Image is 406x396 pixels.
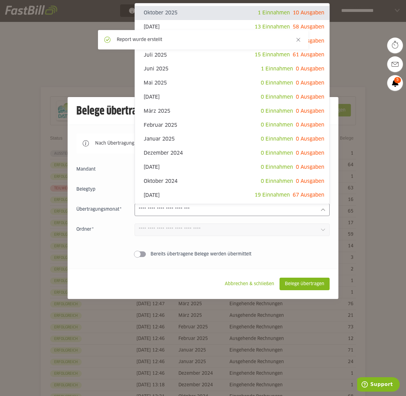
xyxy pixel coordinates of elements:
[261,95,293,100] span: 0 Einnahmen
[76,251,330,257] sl-switch: Bereits übertragene Belege werden übermittelt
[135,48,329,62] sl-option: Juli 2025
[296,136,324,141] span: 0 Ausgaben
[254,52,290,57] span: 15 Einnahmen
[357,377,400,393] iframe: Öffnet ein Widget, in dem Sie weitere Informationen finden
[296,122,324,127] span: 0 Ausgaben
[296,109,324,114] span: 0 Ausgaben
[261,122,293,127] span: 0 Einnahmen
[135,76,329,90] sl-option: Mai 2025
[387,75,403,91] a: 5
[293,52,324,57] span: 61 Ausgaben
[261,151,293,156] span: 0 Einnahmen
[135,174,329,188] sl-option: Oktober 2024
[293,193,324,198] span: 67 Ausgaben
[261,165,293,170] span: 0 Einnahmen
[293,24,324,29] span: 58 Ausgaben
[135,20,329,34] sl-option: [DATE]
[135,132,329,146] sl-option: Januar 2025
[135,202,329,216] sl-option: [DATE]
[296,80,324,85] span: 0 Ausgaben
[394,77,401,83] span: 5
[261,179,293,184] span: 0 Einnahmen
[135,6,329,20] sl-option: Oktober 2025
[258,10,290,15] span: 1 Einnahmen
[261,66,293,71] span: 1 Einnahmen
[135,62,329,76] sl-option: Juni 2025
[254,193,290,198] span: 19 Einnahmen
[261,136,293,141] span: 0 Einnahmen
[254,24,290,29] span: 13 Einnahmen
[219,278,280,290] sl-button: Abbrechen & schließen
[261,109,293,114] span: 0 Einnahmen
[135,160,329,174] sl-option: [DATE]
[280,278,330,290] sl-button: Belege übertragen
[296,151,324,156] span: 0 Ausgaben
[296,95,324,100] span: 0 Ausgaben
[296,66,324,71] span: 0 Ausgaben
[135,146,329,160] sl-option: Dezember 2024
[135,188,329,202] sl-option: [DATE]
[293,10,324,15] span: 10 Ausgaben
[135,90,329,104] sl-option: [DATE]
[296,179,324,184] span: 0 Ausgaben
[135,104,329,118] sl-option: März 2025
[296,165,324,170] span: 0 Ausgaben
[261,80,293,85] span: 0 Einnahmen
[135,118,329,132] sl-option: Februar 2025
